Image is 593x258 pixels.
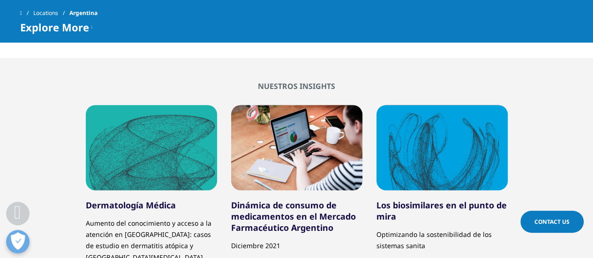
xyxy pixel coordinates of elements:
[20,81,573,91] h2: NUESTROS INSIGHTS
[20,22,89,33] span: Explore More
[231,233,362,251] p: Diciembre 2021
[520,211,584,233] a: Contact Us
[6,230,30,253] button: Abrir preferencias
[376,222,508,251] p: Optimizando la sostenibilidad de los sistemas sanita
[534,218,570,226] span: Contact Us
[33,5,69,22] a: Locations
[86,199,176,211] a: Dermatología Médica
[69,5,98,22] span: Argentina
[231,199,356,233] a: Dinámica de consumo de medicamentos en el Mercado Farmacéutico Argentino
[376,199,507,222] a: Los biosimilares en el punto de mira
